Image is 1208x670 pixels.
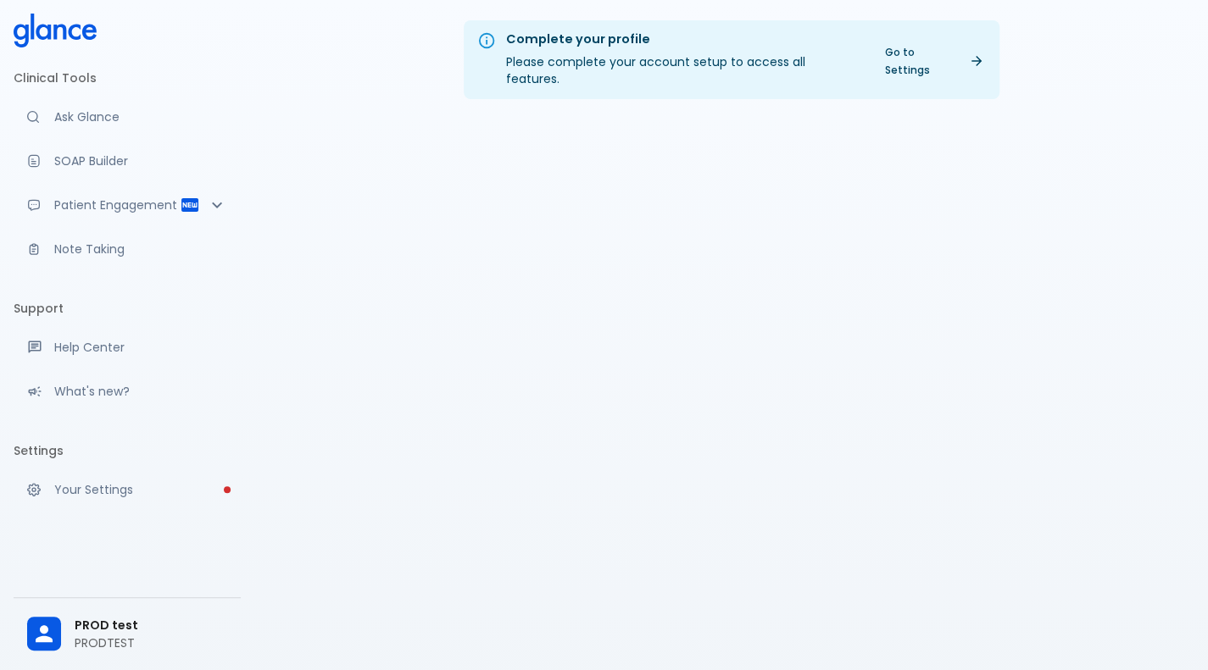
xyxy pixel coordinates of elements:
p: SOAP Builder [54,152,227,169]
div: Patient Reports & Referrals [14,186,241,224]
div: Please complete your account setup to access all features. [506,25,861,94]
li: Clinical Tools [14,58,241,98]
p: PRODTEST [75,634,227,651]
li: Support [14,288,241,329]
a: Please complete account setup [14,471,241,508]
a: Advanced note-taking [14,230,241,268]
p: Your Settings [54,481,227,498]
p: Help Center [54,339,227,356]
a: Docugen: Compose a clinical documentation in seconds [14,142,241,180]
div: Complete your profile [506,30,861,49]
div: Recent updates and feature releases [14,373,241,410]
li: Settings [14,430,241,471]
p: Note Taking [54,241,227,257]
a: Get help from our support team [14,329,241,366]
a: Moramiz: Find ICD10AM codes instantly [14,98,241,136]
span: PROD test [75,617,227,634]
a: Go to Settings [875,40,993,82]
p: Patient Engagement [54,197,180,213]
p: What's new? [54,383,227,400]
div: PROD testPRODTEST [14,605,241,663]
p: Ask Glance [54,108,227,125]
